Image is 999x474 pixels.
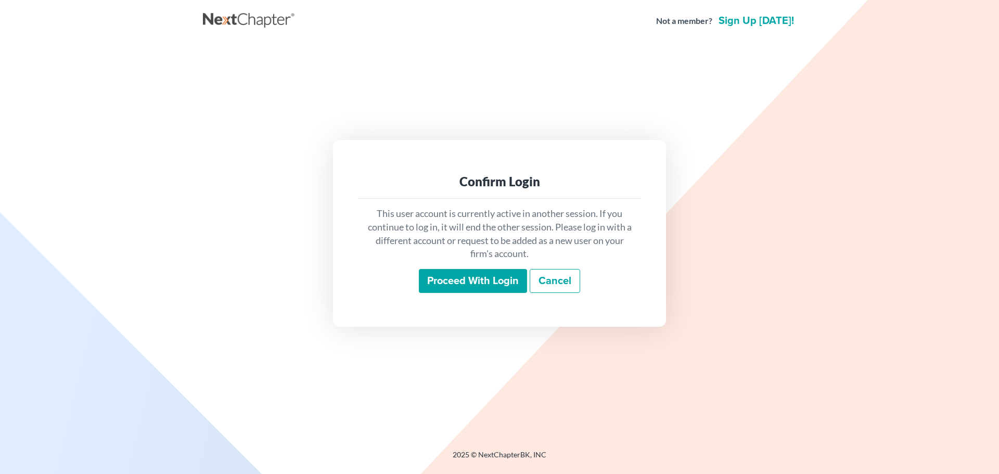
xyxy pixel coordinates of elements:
[203,450,796,468] div: 2025 © NextChapterBK, INC
[366,207,633,261] p: This user account is currently active in another session. If you continue to log in, it will end ...
[366,173,633,190] div: Confirm Login
[656,15,712,27] strong: Not a member?
[716,16,796,26] a: Sign up [DATE]!
[419,269,527,293] input: Proceed with login
[530,269,580,293] a: Cancel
